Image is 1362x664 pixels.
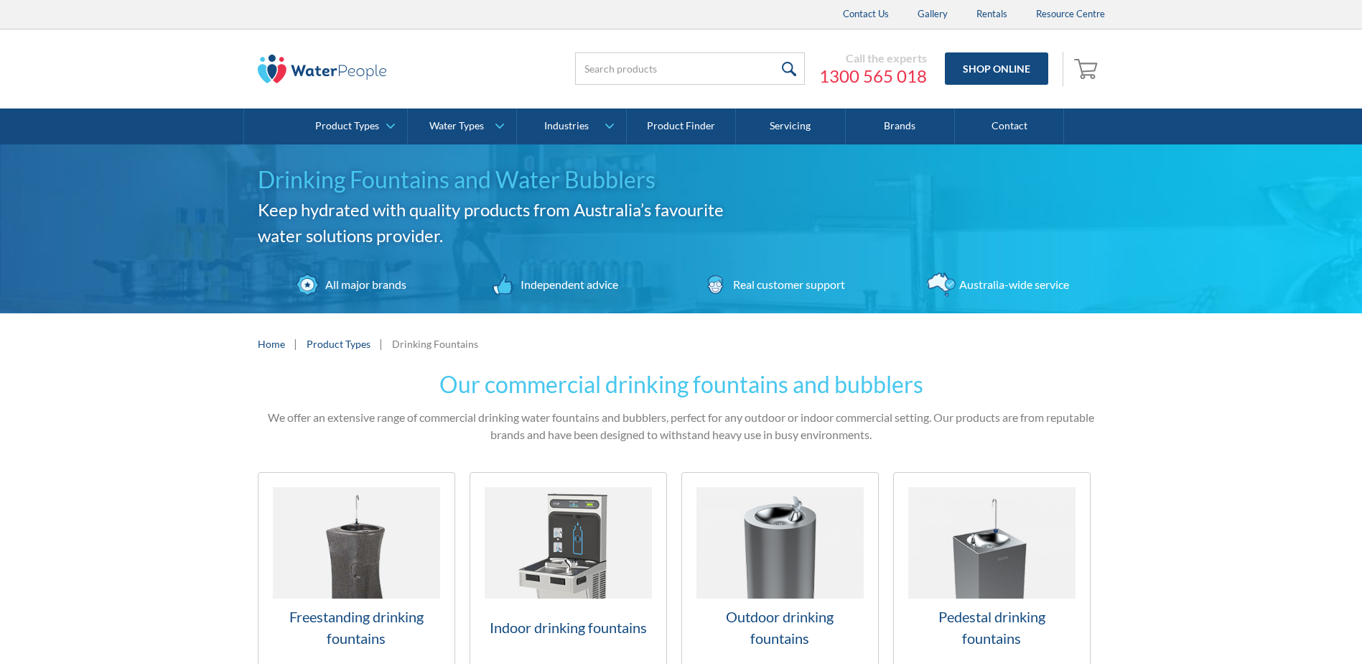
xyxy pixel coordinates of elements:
div: Industries [544,120,589,132]
h2: Our commercial drinking fountains and bubblers [258,367,1105,402]
a: Water Types [408,109,516,144]
div: All major brands [322,276,406,293]
a: Product Types [299,109,407,144]
a: Product Types [307,336,370,351]
a: Product Finder [627,109,736,144]
p: We offer an extensive range of commercial drinking water fountains and bubblers, perfect for any ... [258,409,1105,443]
div: Australia-wide service [956,276,1069,293]
h2: Keep hydrated with quality products from Australia’s favourite water solutions provider. [258,197,746,249]
a: Shop Online [945,52,1048,85]
div: Drinking Fountains [392,336,478,351]
div: | [292,335,299,352]
div: Call the experts [819,51,927,65]
h3: Freestanding drinking fountains [273,606,440,649]
div: Water Types [429,120,484,132]
div: Product Types [315,120,379,132]
input: Search products [575,52,805,85]
a: Servicing [736,109,845,144]
h3: Pedestal drinking fountains [908,606,1076,649]
a: Open empty cart [1071,52,1105,86]
a: Brands [846,109,955,144]
h1: Drinking Fountains and Water Bubblers [258,162,746,197]
a: 1300 565 018 [819,65,927,87]
img: shopping cart [1074,57,1101,80]
a: Industries [517,109,625,144]
h3: Outdoor drinking fountains [696,606,864,649]
a: Home [258,336,285,351]
div: | [378,335,385,352]
a: Contact [955,109,1064,144]
img: The Water People [258,55,387,83]
h3: Indoor drinking fountains [485,617,652,638]
div: Real customer support [729,276,845,293]
div: Independent advice [517,276,618,293]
